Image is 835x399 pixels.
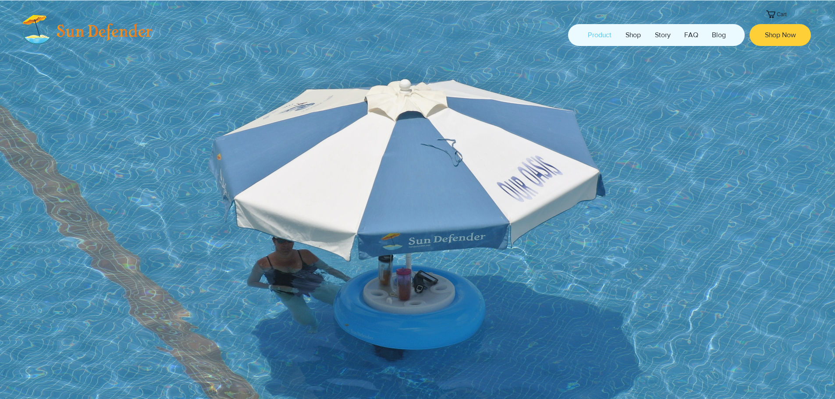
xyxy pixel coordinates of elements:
[750,24,811,46] a: Shop Now
[568,24,745,46] nav: Site
[621,24,645,46] p: Shop
[777,11,787,18] text: Cart
[705,24,732,46] a: Blog
[765,30,796,40] span: Shop Now
[583,24,616,46] p: Product
[680,24,703,46] p: FAQ
[766,11,794,18] a: Cart
[677,24,705,46] a: FAQ
[14,11,153,48] img: Sun_Defender.png
[650,24,675,46] p: Story
[581,24,618,46] a: Product
[648,24,677,46] a: Story
[618,24,648,46] a: Shop
[707,24,730,46] p: Blog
